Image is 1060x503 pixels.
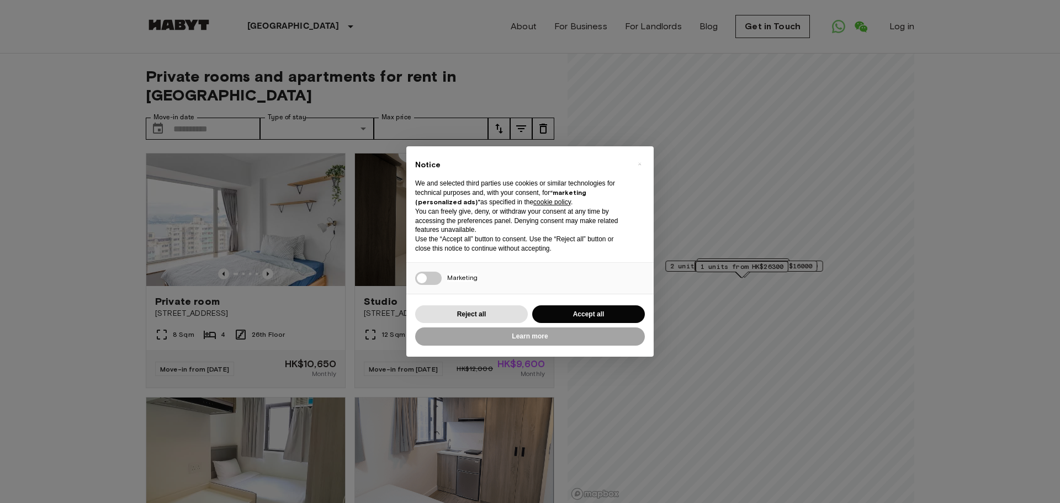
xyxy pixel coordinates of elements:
button: Close this notice [630,155,648,173]
p: You can freely give, deny, or withdraw your consent at any time by accessing the preferences pane... [415,207,627,235]
button: Accept all [532,305,645,324]
span: × [638,157,642,171]
p: We and selected third parties use cookies or similar technologies for technical purposes and, wit... [415,179,627,207]
span: Marketing [447,273,478,282]
button: Learn more [415,327,645,346]
h2: Notice [415,160,627,171]
button: Reject all [415,305,528,324]
a: cookie policy [533,198,571,206]
strong: “marketing (personalized ads)” [415,188,586,206]
p: Use the “Accept all” button to consent. Use the “Reject all” button or close this notice to conti... [415,235,627,253]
